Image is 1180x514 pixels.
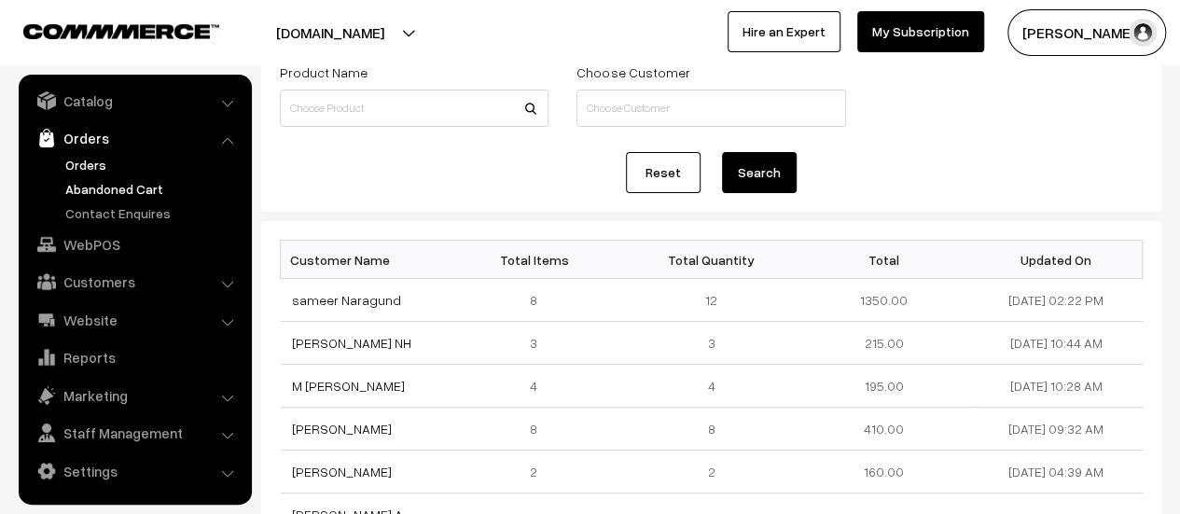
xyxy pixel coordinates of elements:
[281,241,453,279] th: Customer Name
[625,241,798,279] th: Total Quantity
[970,365,1143,408] td: [DATE] 10:28 AM
[970,408,1143,451] td: [DATE] 09:32 AM
[23,19,187,41] a: COMMMERCE
[798,241,970,279] th: Total
[292,292,401,308] a: sameer Naragund
[23,379,245,412] a: Marketing
[452,408,625,451] td: 8
[292,378,405,394] a: M [PERSON_NAME]
[280,63,368,82] label: Product Name
[292,464,392,479] a: [PERSON_NAME]
[625,451,798,493] td: 2
[61,203,245,223] a: Contact Enquires
[728,11,840,52] a: Hire an Expert
[722,152,797,193] button: Search
[625,408,798,451] td: 8
[280,90,548,127] input: Choose Product
[23,24,219,38] img: COMMMERCE
[23,454,245,488] a: Settings
[23,84,245,118] a: Catalog
[61,179,245,199] a: Abandoned Cart
[1007,9,1166,56] button: [PERSON_NAME]
[292,335,411,351] a: [PERSON_NAME] NH
[798,451,970,493] td: 160.00
[970,322,1143,365] td: [DATE] 10:44 AM
[970,241,1143,279] th: Updated On
[626,152,701,193] a: Reset
[23,121,245,155] a: Orders
[23,340,245,374] a: Reports
[452,365,625,408] td: 4
[625,322,798,365] td: 3
[452,451,625,493] td: 2
[576,63,689,82] label: Choose Customer
[452,241,625,279] th: Total Items
[452,322,625,365] td: 3
[23,265,245,299] a: Customers
[1129,19,1157,47] img: user
[970,279,1143,322] td: [DATE] 02:22 PM
[625,365,798,408] td: 4
[798,408,970,451] td: 410.00
[23,416,245,450] a: Staff Management
[857,11,984,52] a: My Subscription
[625,279,798,322] td: 12
[798,279,970,322] td: 1350.00
[292,421,392,437] a: [PERSON_NAME]
[211,9,450,56] button: [DOMAIN_NAME]
[23,303,245,337] a: Website
[970,451,1143,493] td: [DATE] 04:39 AM
[23,228,245,261] a: WebPOS
[576,90,845,127] input: Choose Customer
[798,322,970,365] td: 215.00
[452,279,625,322] td: 8
[61,155,245,174] a: Orders
[798,365,970,408] td: 195.00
